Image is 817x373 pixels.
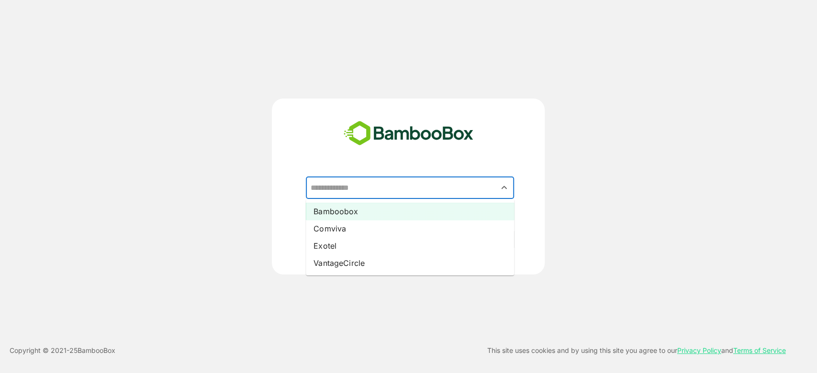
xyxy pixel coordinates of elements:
[498,181,511,194] button: Close
[10,345,115,356] p: Copyright © 2021- 25 BambooBox
[338,118,479,149] img: bamboobox
[733,346,786,354] a: Terms of Service
[306,237,514,254] li: Exotel
[306,220,514,237] li: Comviva
[306,254,514,272] li: VantageCircle
[306,203,514,220] li: Bamboobox
[677,346,721,354] a: Privacy Policy
[487,345,786,356] p: This site uses cookies and by using this site you agree to our and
